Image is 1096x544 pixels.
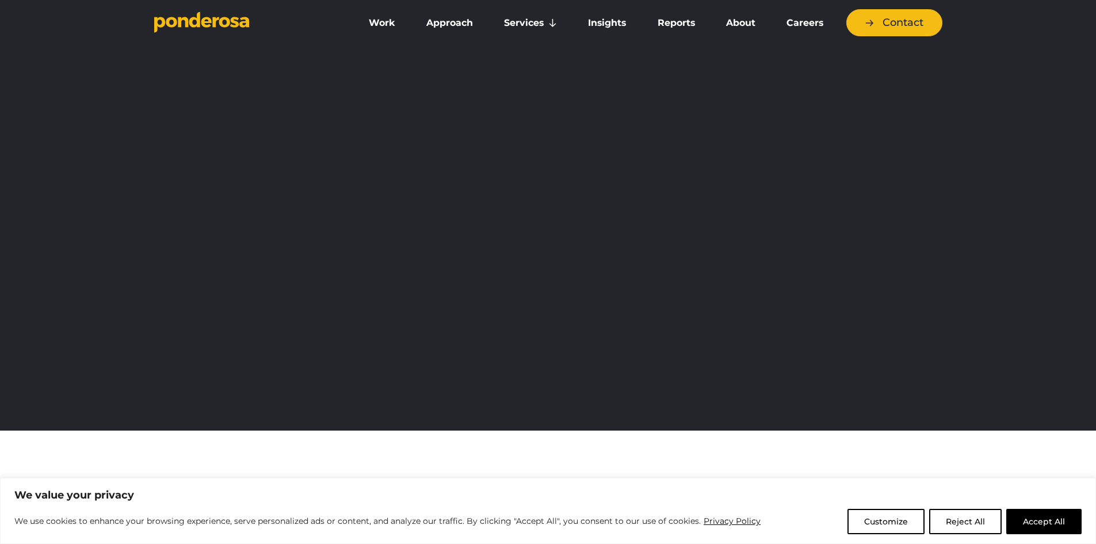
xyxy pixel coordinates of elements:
button: Accept All [1006,509,1082,534]
a: Reports [644,11,708,35]
a: About [713,11,769,35]
a: Careers [773,11,837,35]
button: Reject All [929,509,1002,534]
a: Insights [575,11,639,35]
a: Approach [413,11,486,35]
a: Go to homepage [154,12,338,35]
a: Privacy Policy [703,514,761,528]
a: Services [491,11,570,35]
a: Work [356,11,408,35]
a: Contact [846,9,942,36]
p: We value your privacy [14,488,1082,502]
button: Customize [847,509,925,534]
p: We use cookies to enhance your browsing experience, serve personalized ads or content, and analyz... [14,514,761,528]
